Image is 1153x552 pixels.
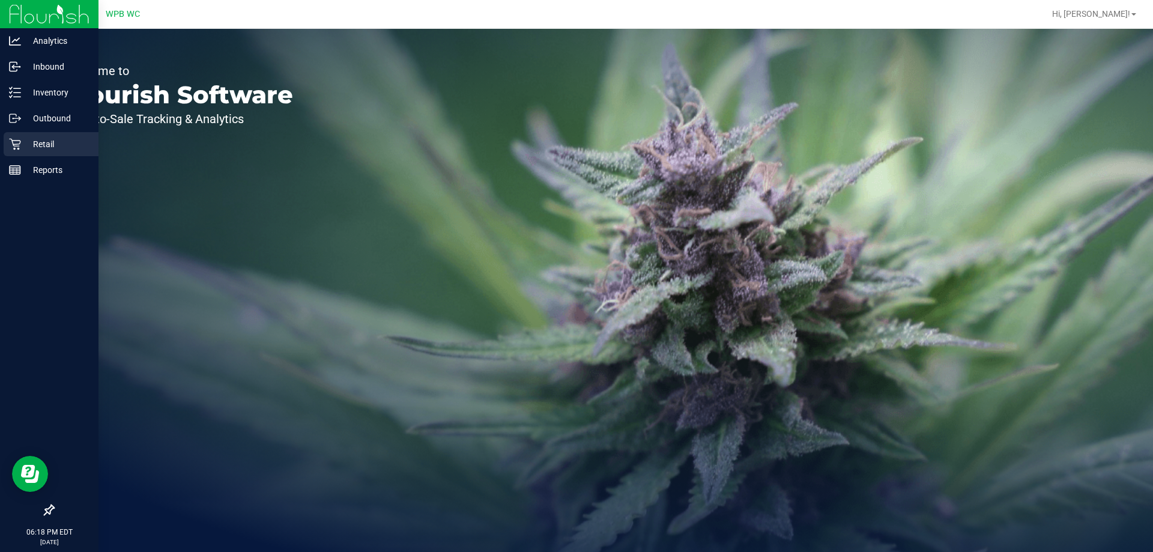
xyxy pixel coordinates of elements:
[5,538,93,547] p: [DATE]
[5,527,93,538] p: 06:18 PM EDT
[21,59,93,74] p: Inbound
[65,113,293,125] p: Seed-to-Sale Tracking & Analytics
[12,456,48,492] iframe: Resource center
[106,9,140,19] span: WPB WC
[9,164,21,176] inline-svg: Reports
[9,61,21,73] inline-svg: Inbound
[9,35,21,47] inline-svg: Analytics
[21,111,93,126] p: Outbound
[9,86,21,99] inline-svg: Inventory
[65,65,293,77] p: Welcome to
[1052,9,1130,19] span: Hi, [PERSON_NAME]!
[21,85,93,100] p: Inventory
[21,163,93,177] p: Reports
[9,138,21,150] inline-svg: Retail
[9,112,21,124] inline-svg: Outbound
[21,137,93,151] p: Retail
[21,34,93,48] p: Analytics
[65,83,293,107] p: Flourish Software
